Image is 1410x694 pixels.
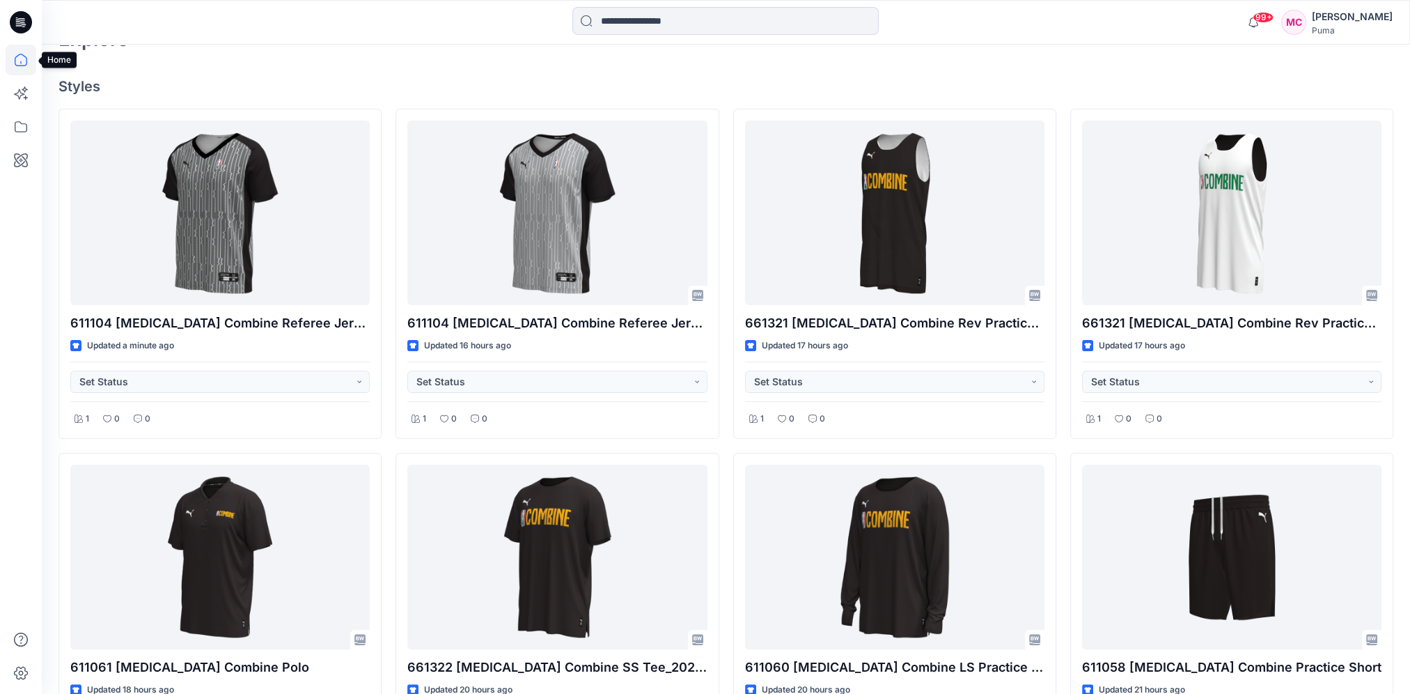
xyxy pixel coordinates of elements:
p: 0 [1157,412,1162,426]
p: 661322 [MEDICAL_DATA] Combine SS Tee_20250929 [407,658,707,677]
a: 611058 BAL Combine Practice Short [1082,465,1381,649]
a: 611061 BAL Combine Polo [70,465,370,649]
h4: Styles [58,78,1393,95]
p: Updated a minute ago [87,339,174,353]
a: 611104 BAL Combine Referee Jersey_20250929 [407,121,707,305]
a: 661321 BAL Combine Rev Practice Jersey_Side B_20250929 [1082,121,1381,305]
p: Updated 17 hours ago [1099,339,1185,353]
p: 0 [1126,412,1131,426]
p: 0 [451,412,457,426]
p: 611060 [MEDICAL_DATA] Combine LS Practice Shirt [745,658,1044,677]
a: 611060 BAL Combine LS Practice Shirt [745,465,1044,649]
p: 0 [789,412,794,426]
p: Updated 17 hours ago [762,339,848,353]
p: 611104 [MEDICAL_DATA] Combine Referee Jersey_20250929 [407,314,707,333]
p: 0 [145,412,150,426]
p: 611061 [MEDICAL_DATA] Combine Polo [70,658,370,677]
p: 611104 [MEDICAL_DATA] Combine Referee Jersey_20250930 [70,314,370,333]
p: 0 [114,412,120,426]
a: 611104 BAL Combine Referee Jersey_20250930 [70,121,370,305]
h2: Explore [58,28,129,50]
div: MC [1281,10,1306,35]
a: 661321 BAL Combine Rev Practice Jersey_Side A_20250929 [745,121,1044,305]
div: Puma [1312,25,1393,36]
div: [PERSON_NAME] [1312,8,1393,25]
p: 1 [423,412,426,426]
p: 1 [760,412,764,426]
p: 661321 [MEDICAL_DATA] Combine Rev Practice Jersey_Side A_20250929 [745,314,1044,333]
p: 0 [482,412,487,426]
a: 661322 BAL Combine SS Tee_20250929 [407,465,707,649]
p: 1 [86,412,89,426]
p: 661321 [MEDICAL_DATA] Combine Rev Practice Jersey_Side B_20250929 [1082,314,1381,333]
p: 1 [1097,412,1101,426]
span: 99+ [1253,12,1274,23]
p: Updated 16 hours ago [424,339,511,353]
p: 0 [820,412,825,426]
p: 611058 [MEDICAL_DATA] Combine Practice Short [1082,658,1381,677]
